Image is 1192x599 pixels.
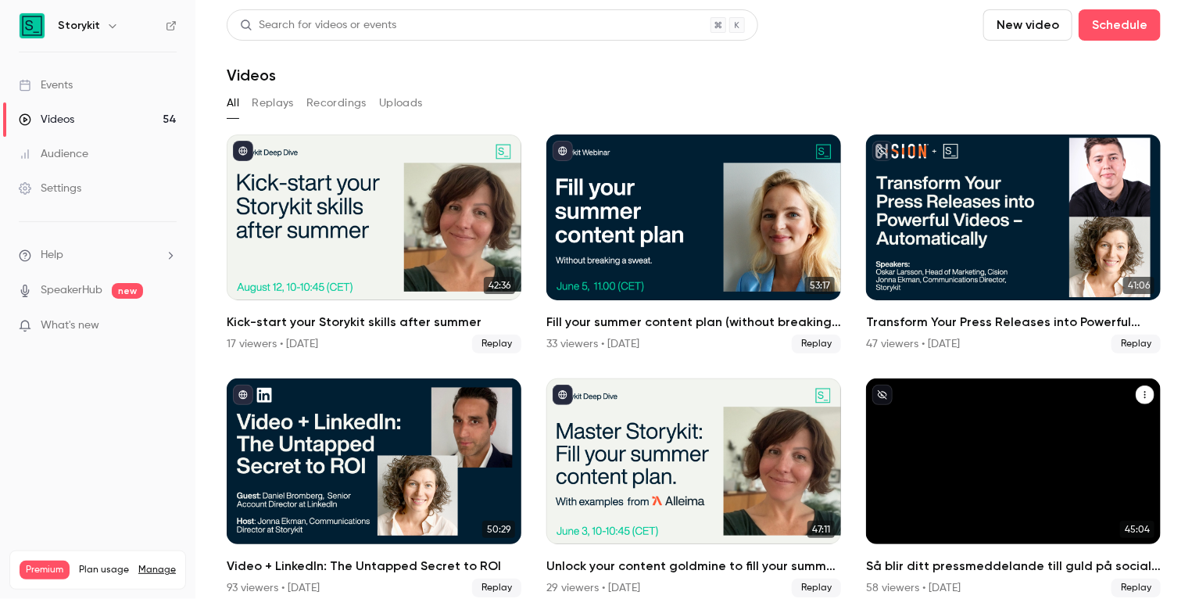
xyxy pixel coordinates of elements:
[227,66,276,84] h1: Videos
[252,91,294,116] button: Replays
[19,247,177,264] li: help-dropdown-opener
[866,378,1161,597] a: 45:04Så blir ditt pressmeddelande till guld på sociala medier58 viewers • [DATE]Replay
[19,112,74,127] div: Videos
[41,317,99,334] span: What's new
[792,579,841,597] span: Replay
[112,283,143,299] span: new
[805,277,835,294] span: 53:17
[1111,335,1161,353] span: Replay
[19,181,81,196] div: Settings
[866,135,1161,353] li: Transform Your Press Releases into Powerful Videos – Automatically
[1079,9,1161,41] button: Schedule
[866,557,1161,576] h2: Så blir ditt pressmeddelande till guld på sociala medier
[227,91,239,116] button: All
[866,135,1161,353] a: 41:06Transform Your Press Releases into Powerful Videos – Automatically47 viewers • [DATE]Replay
[227,580,320,596] div: 93 viewers • [DATE]
[41,247,63,264] span: Help
[20,561,70,579] span: Premium
[807,521,835,538] span: 47:11
[233,141,253,161] button: published
[306,91,367,116] button: Recordings
[546,135,841,353] a: 53:17Fill your summer content plan (without breaking a sweat)33 viewers • [DATE]Replay
[227,378,521,597] a: 50:29Video + LinkedIn: The Untapped Secret to ROI93 viewers • [DATE]Replay
[553,385,573,405] button: published
[233,385,253,405] button: published
[866,313,1161,332] h2: Transform Your Press Releases into Powerful Videos – Automatically
[1123,277,1154,294] span: 41:06
[546,313,841,332] h2: Fill your summer content plan (without breaking a sweat)
[553,141,573,161] button: published
[227,135,521,353] li: Kick-start your Storykit skills after summer
[472,335,521,353] span: Replay
[158,319,177,333] iframe: Noticeable Trigger
[138,564,176,576] a: Manage
[484,277,515,294] span: 42:36
[240,17,396,34] div: Search for videos or events
[227,9,1161,590] section: Videos
[546,580,640,596] div: 29 viewers • [DATE]
[1111,579,1161,597] span: Replay
[546,135,841,353] li: Fill your summer content plan (without breaking a sweat)
[1120,521,1154,538] span: 45:04
[19,146,88,162] div: Audience
[227,378,521,597] li: Video + LinkedIn: The Untapped Secret to ROI
[983,9,1072,41] button: New video
[866,336,960,352] div: 47 viewers • [DATE]
[41,282,102,299] a: SpeakerHub
[546,378,841,597] a: 47:11Unlock your content goldmine to fill your summer calendar29 viewers • [DATE]Replay
[379,91,423,116] button: Uploads
[79,564,129,576] span: Plan usage
[866,580,961,596] div: 58 viewers • [DATE]
[227,557,521,576] h2: Video + LinkedIn: The Untapped Secret to ROI
[20,13,45,38] img: Storykit
[546,557,841,576] h2: Unlock your content goldmine to fill your summer calendar
[227,336,318,352] div: 17 viewers • [DATE]
[792,335,841,353] span: Replay
[19,77,73,93] div: Events
[872,141,893,161] button: unpublished
[227,313,521,332] h2: Kick-start your Storykit skills after summer
[546,336,639,352] div: 33 viewers • [DATE]
[227,135,521,353] a: 42:36Kick-start your Storykit skills after summer17 viewers • [DATE]Replay
[866,378,1161,597] li: Så blir ditt pressmeddelande till guld på sociala medier
[546,378,841,597] li: Unlock your content goldmine to fill your summer calendar
[58,18,100,34] h6: Storykit
[482,521,515,538] span: 50:29
[472,579,521,597] span: Replay
[872,385,893,405] button: unpublished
